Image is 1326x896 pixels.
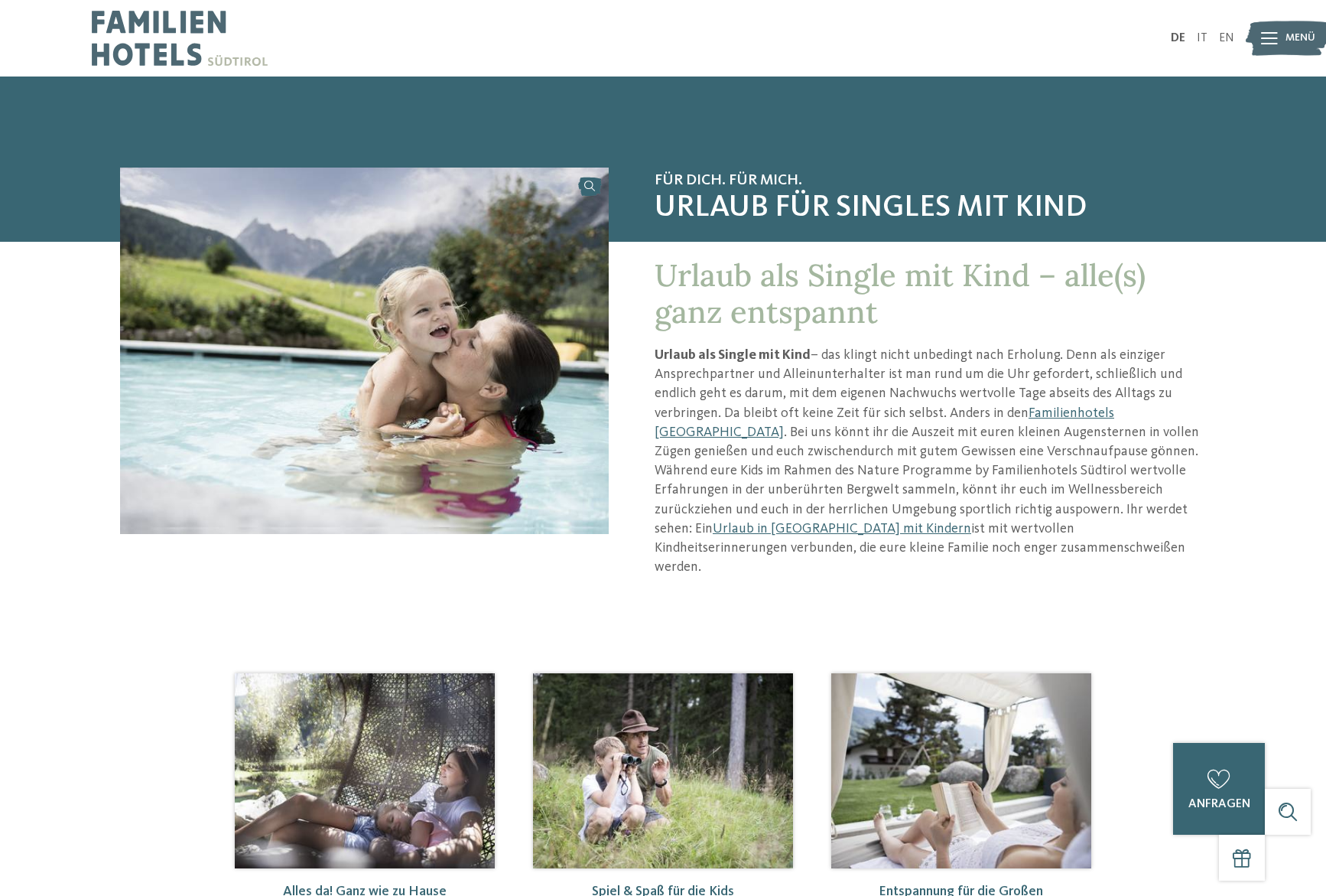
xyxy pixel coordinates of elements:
a: anfragen [1173,743,1265,835]
a: Familienhotels [GEOGRAPHIC_DATA] [655,406,1114,439]
img: Urlaub als Single mit Kind – Erholung pur [533,673,793,868]
a: IT [1197,32,1207,44]
span: Für dich. Für mich. [655,171,1206,190]
a: Urlaub in [GEOGRAPHIC_DATA] mit Kindern [713,522,971,536]
a: EN [1219,32,1234,44]
span: Urlaub für Singles mit Kind [655,190,1206,226]
strong: Urlaub als Single mit Kind [655,348,811,362]
span: Menü [1285,31,1315,46]
span: anfragen [1188,798,1250,810]
img: Urlaub als Single mit Kind – Erholung pur [120,168,609,534]
span: Urlaub als Single mit Kind – alle(s) ganz entspannt [655,256,1146,331]
img: Urlaub als Single mit Kind – Erholung pur [831,673,1091,868]
a: DE [1171,32,1185,44]
p: – das klingt nicht unbedingt nach Erholung. Denn als einziger Ansprechpartner und Alleinunterhalt... [655,346,1206,577]
img: Urlaub als Single mit Kind – Erholung pur [235,673,495,868]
